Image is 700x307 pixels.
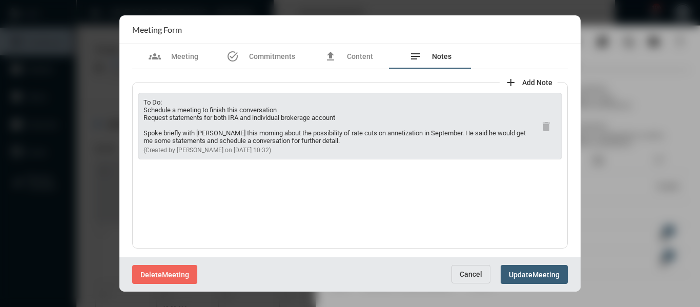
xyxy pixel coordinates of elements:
button: delete note [536,116,557,136]
span: Notes [432,52,451,60]
mat-icon: task_alt [227,50,239,63]
mat-icon: delete [540,120,552,133]
button: DeleteMeeting [132,265,197,284]
span: Content [347,52,373,60]
span: (Created by [PERSON_NAME] on [DATE] 10:32) [143,147,271,154]
mat-icon: file_upload [324,50,337,63]
span: Add Note [522,78,552,87]
span: Commitments [249,52,295,60]
button: add note [500,72,558,92]
span: Delete [140,271,162,279]
span: Update [509,271,532,279]
mat-icon: notes [409,50,422,63]
span: Cancel [460,270,482,278]
p: To Do: Schedule a meeting to finish this conversation Request statements for both IRA and individ... [143,98,536,145]
span: Meeting [532,271,560,279]
button: Cancel [451,265,490,283]
mat-icon: add [505,76,517,89]
span: Meeting [171,52,198,60]
button: UpdateMeeting [501,265,568,284]
span: Meeting [162,271,189,279]
mat-icon: groups [149,50,161,63]
h2: Meeting Form [132,25,182,34]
